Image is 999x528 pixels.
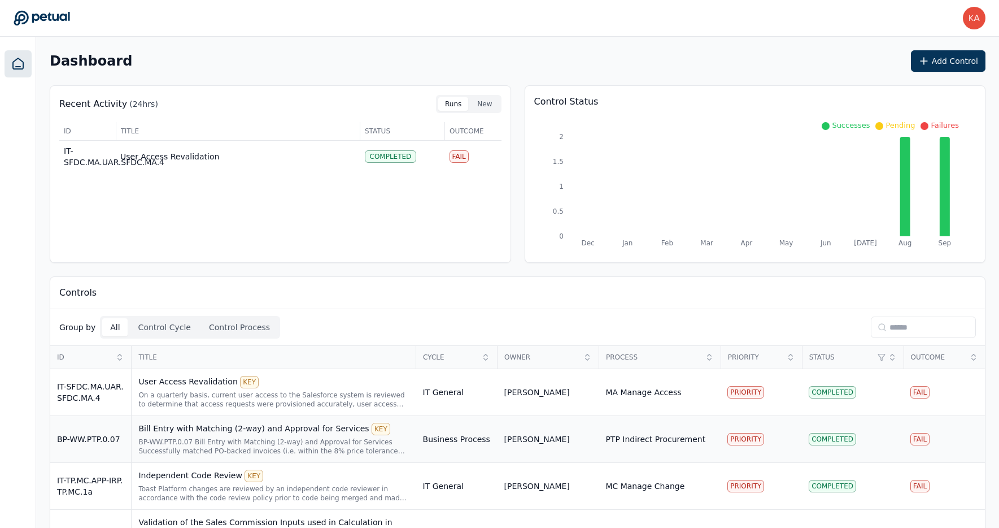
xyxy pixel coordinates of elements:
span: Owner [504,353,579,362]
button: Control Process [201,318,278,336]
span: Successes [832,121,870,129]
span: Status [365,127,440,136]
div: [PERSON_NAME] [504,434,570,445]
tspan: Jun [820,239,831,247]
span: Status [809,353,874,362]
button: Control Cycle [130,318,199,336]
button: Runs [438,97,468,111]
div: PRIORITY [727,480,764,492]
tspan: 1 [559,183,564,191]
p: (24hrs) [129,98,158,110]
tspan: 1.5 [552,158,563,166]
td: IT General [416,463,498,510]
tspan: 0.5 [552,207,563,215]
tspan: May [779,239,793,247]
td: IT-SFDC.MA.UAR.SFDC.MA.4 [59,141,116,173]
div: MA Manage Access [605,387,681,398]
h2: Dashboard [50,53,132,69]
tspan: Aug [898,239,911,247]
span: Outcome [450,127,497,136]
p: Recent Activity [59,97,127,111]
div: BP-WW.PTP.0.07 [57,434,124,445]
tspan: Feb [661,239,673,247]
div: Bill Entry with Matching (2-way) and Approval for Services [138,423,409,435]
tspan: 2 [559,133,564,141]
p: Control Status [534,95,976,109]
tspan: Dec [581,239,594,247]
div: Independent Code Review [138,470,409,482]
span: Outcome [911,353,966,362]
div: KEY [245,470,263,482]
td: IT General [416,369,498,416]
div: Fail [910,433,930,445]
tspan: Apr [740,239,752,247]
div: PTP Indirect Procurement [605,434,705,445]
div: On a quarterly basis, current user access to the Salesforce system is reviewed to determine that ... [138,391,409,409]
img: karen.yeung@toasttab.com [963,7,985,29]
tspan: [DATE] [854,239,877,247]
div: Completed [809,433,856,445]
p: Group by [59,322,95,333]
p: Controls [59,286,97,300]
button: All [102,318,128,336]
span: ID [57,353,112,362]
div: PRIORITY [727,386,764,399]
div: [PERSON_NAME] [504,481,570,492]
span: Title [138,353,409,362]
span: Failures [931,121,959,129]
span: Pending [885,121,915,129]
div: KEY [240,376,259,388]
button: New [470,97,499,111]
td: Business Process [416,416,498,463]
button: Add Control [911,50,985,72]
span: Title [121,127,356,136]
a: Go to Dashboard [14,10,70,26]
tspan: Sep [939,239,952,247]
div: Completed [365,150,417,163]
div: IT-TP.MC.APP-IRP.TP.MC.1a [57,475,124,497]
div: Fail [450,150,469,163]
span: Process [606,353,701,362]
div: BP-WW.PTP.0.07 Bill Entry with Matching (2-way) and Approval for Services Successfully matched PO... [138,438,409,456]
div: MC Manage Change [605,481,684,492]
td: User Access Revalidation [116,141,360,173]
div: KEY [372,423,390,435]
div: Toast Platform changes are reviewed by an independent code reviewer in accordance with the code r... [138,484,409,503]
tspan: Jan [622,239,632,247]
div: Completed [809,480,856,492]
div: Fail [910,480,930,492]
div: [PERSON_NAME] [504,387,570,398]
span: Priority [728,353,783,362]
span: Cycle [423,353,478,362]
tspan: 0 [559,232,564,240]
div: PRIORITY [727,433,764,445]
div: User Access Revalidation [138,376,409,388]
div: Fail [910,386,930,399]
div: IT-SFDC.MA.UAR.SFDC.MA.4 [57,381,124,404]
a: Dashboard [5,50,32,77]
tspan: Mar [700,239,713,247]
div: Completed [809,386,856,399]
span: ID [64,127,111,136]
